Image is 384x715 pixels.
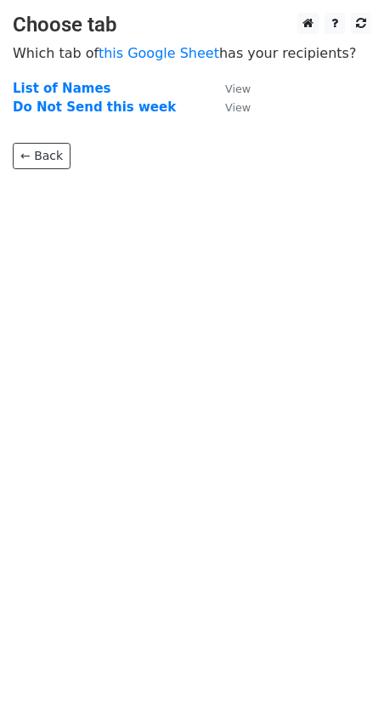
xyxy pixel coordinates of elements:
a: Do Not Send this week [13,99,176,115]
a: this Google Sheet [99,45,219,61]
h3: Choose tab [13,13,371,37]
small: View [225,82,251,95]
a: ← Back [13,143,71,169]
a: List of Names [13,81,110,96]
a: View [208,81,251,96]
p: Which tab of has your recipients? [13,44,371,62]
small: View [225,101,251,114]
a: View [208,99,251,115]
